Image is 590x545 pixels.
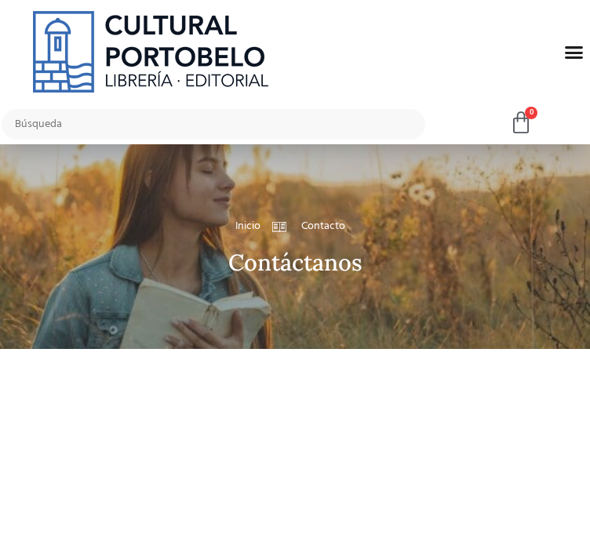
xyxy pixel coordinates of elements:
div: Menu Toggle [559,37,589,67]
a: 0 [509,111,533,135]
span: Contacto [297,218,345,234]
h2: Contáctanos [19,250,571,275]
a: Inicio [235,218,260,234]
span: 0 [525,107,537,119]
input: Búsqueda [2,109,425,140]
